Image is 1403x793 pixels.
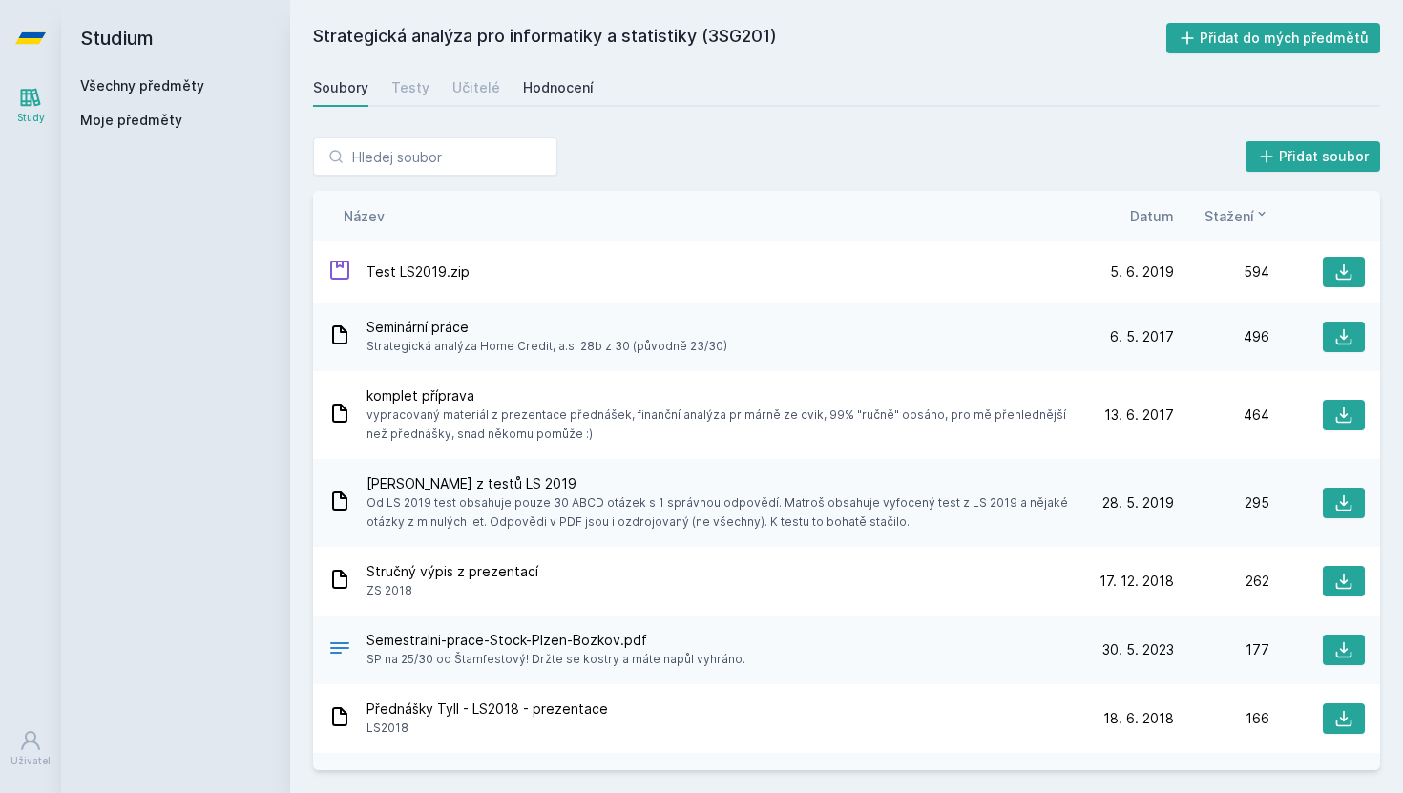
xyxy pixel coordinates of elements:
[17,111,45,125] div: Study
[366,318,727,337] span: Seminární práce
[313,69,368,107] a: Soubory
[1174,709,1269,728] div: 166
[452,69,500,107] a: Učitelé
[391,69,429,107] a: Testy
[366,699,608,719] span: Přednášky Tyll - LS2018 - prezentace
[366,493,1071,532] span: Od LS 2019 test obsahuje pouze 30 ABCD otázek s 1 správnou odpovědí. Matroš obsahuje vyfocený tes...
[313,78,368,97] div: Soubory
[523,69,594,107] a: Hodnocení
[366,406,1071,444] span: vypracovaný materiál z prezentace přednášek, finanční analýza primárně ze cvik, 99% "ručně" opsán...
[328,259,351,286] div: ZIP
[1174,493,1269,512] div: 295
[366,474,1071,493] span: [PERSON_NAME] z testů LS 2019
[366,719,608,738] span: LS2018
[4,720,57,778] a: Uživatel
[1099,572,1174,591] span: 17. 12. 2018
[328,636,351,664] div: PDF
[344,206,385,226] button: Název
[1174,327,1269,346] div: 496
[1103,709,1174,728] span: 18. 6. 2018
[1174,572,1269,591] div: 262
[366,337,727,356] span: Strategická analýza Home Credit, a.s. 28b z 30 (původně 23/30)
[366,768,499,787] span: [PERSON_NAME].pdf
[1174,406,1269,425] div: 464
[1110,262,1174,282] span: 5. 6. 2019
[1166,23,1381,53] button: Přidat do mých předmětů
[366,631,745,650] span: Semestralni-prace-Stock-Plzen-Bozkov.pdf
[313,137,557,176] input: Hledej soubor
[1102,493,1174,512] span: 28. 5. 2019
[4,76,57,135] a: Study
[366,650,745,669] span: SP na 25/30 od Štamfestový! Držte se kostry a máte napůl vyhráno.
[80,111,182,130] span: Moje předměty
[1246,141,1381,172] button: Přidat soubor
[1204,206,1254,226] span: Stažení
[366,581,538,600] span: ZS 2018
[366,386,1071,406] span: komplet příprava
[10,754,51,768] div: Uživatel
[452,78,500,97] div: Učitelé
[523,78,594,97] div: Hodnocení
[391,78,429,97] div: Testy
[366,562,538,581] span: Stručný výpis z prezentací
[1174,262,1269,282] div: 594
[1130,206,1174,226] button: Datum
[366,262,470,282] span: Test LS2019.zip
[1174,640,1269,659] div: 177
[1204,206,1269,226] button: Stažení
[1102,640,1174,659] span: 30. 5. 2023
[313,23,1166,53] h2: Strategická analýza pro informatiky a statistiky (3SG201)
[1110,327,1174,346] span: 6. 5. 2017
[80,77,204,94] a: Všechny předměty
[1104,406,1174,425] span: 13. 6. 2017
